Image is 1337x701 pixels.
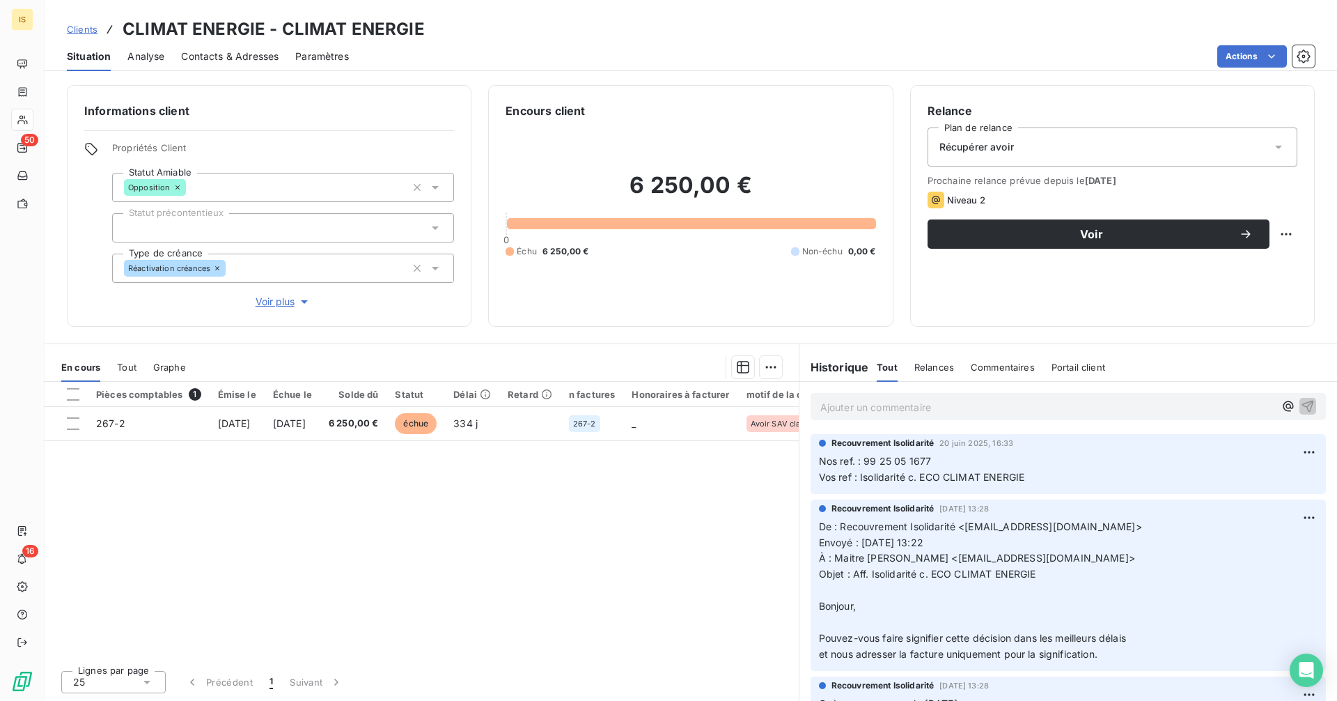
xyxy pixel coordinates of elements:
span: Graphe [153,362,186,373]
button: Précédent [177,668,261,697]
span: 20 juin 2025, 16:33 [939,439,1013,447]
span: Échu [517,245,537,258]
span: 1 [269,675,273,689]
span: Recouvrement Isolidarité [831,502,935,515]
span: Envoyé : [DATE] 13:22 [819,537,923,548]
span: Paramètres [295,49,349,63]
span: 6 250,00 € [329,417,379,431]
span: Relances [914,362,954,373]
h6: Encours client [506,102,585,119]
div: Retard [508,389,552,400]
a: 50 [11,137,33,159]
a: Clients [67,22,97,36]
div: motif de la demande [746,389,840,400]
button: Voir [928,219,1269,249]
span: Objet : Aff. Isolidarité c. ECO CLIMAT ENERGIE [819,568,1036,580]
span: Recouvrement Isolidarité [831,437,935,449]
span: À : Maitre [PERSON_NAME] <[EMAIL_ADDRESS][DOMAIN_NAME]> [819,552,1135,564]
span: échue [395,413,437,434]
span: Tout [117,362,136,373]
span: Récupérer avoir [939,140,1014,154]
button: Actions [1217,45,1287,68]
span: _ [632,417,636,429]
span: Situation [67,49,111,63]
div: Open Intercom Messenger [1290,654,1323,687]
div: Statut [395,389,437,400]
span: [DATE] 13:28 [939,504,989,513]
div: Pièces comptables [96,388,201,401]
span: Voir plus [256,295,311,309]
button: 1 [261,668,281,697]
span: 1 [189,388,201,401]
span: [DATE] 13:28 [939,681,989,690]
h3: CLIMAT ENERGIE - CLIMAT ENERGIE [123,17,425,42]
span: Commentaires [971,362,1035,373]
span: Avoir SAV classique [751,419,812,428]
span: [DATE] [218,417,251,429]
span: En cours [61,362,100,373]
h6: Informations client [84,102,454,119]
span: 267-2 [573,419,596,428]
span: Portail client [1051,362,1105,373]
span: et nous adresser la facture uniquement pour la signification. [819,648,1097,660]
h6: Historique [799,359,869,376]
div: Honoraires à facturer [632,389,729,400]
span: Pouvez-vous faire signifier cette décision dans les meilleurs délais [819,632,1126,644]
input: Ajouter une valeur [226,262,237,275]
input: Ajouter une valeur [124,222,135,234]
span: 25 [73,675,85,689]
button: Voir plus [112,294,454,309]
h6: Relance [928,102,1297,119]
h2: 6 250,00 € [506,171,875,213]
span: De : Recouvrement Isolidarité <[EMAIL_ADDRESS][DOMAIN_NAME]> [819,521,1142,532]
span: 50 [21,134,38,146]
div: Délai [453,389,491,400]
span: Analyse [127,49,164,63]
span: [DATE] [273,417,306,429]
button: Suivant [281,668,352,697]
input: Ajouter une valeur [186,181,197,194]
span: Nos ref. : 99 25 05 1677 [819,455,932,467]
div: IS [11,8,33,31]
span: 0 [503,234,509,245]
span: Contacts & Adresses [181,49,279,63]
div: n factures [569,389,616,400]
span: Opposition [128,183,171,192]
div: Solde dû [329,389,379,400]
span: Tout [877,362,898,373]
span: 334 j [453,417,478,429]
div: Échue le [273,389,312,400]
div: Émise le [218,389,256,400]
span: Bonjour, [819,600,856,612]
span: 6 250,00 € [542,245,589,258]
span: Vos ref : Isolidarité c. ECO CLIMAT ENERGIE [819,471,1024,483]
span: Non-échu [802,245,843,258]
span: Prochaine relance prévue depuis le [928,175,1297,186]
span: Recouvrement Isolidarité [831,679,935,692]
span: Propriétés Client [112,142,454,162]
span: 16 [22,545,38,557]
span: 267-2 [96,417,125,429]
span: [DATE] [1085,175,1116,186]
span: Clients [67,24,97,35]
span: Voir [944,229,1239,240]
span: Réactivation créances [128,264,210,272]
span: 0,00 € [848,245,876,258]
img: Logo LeanPay [11,670,33,693]
span: Niveau 2 [947,194,985,206]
